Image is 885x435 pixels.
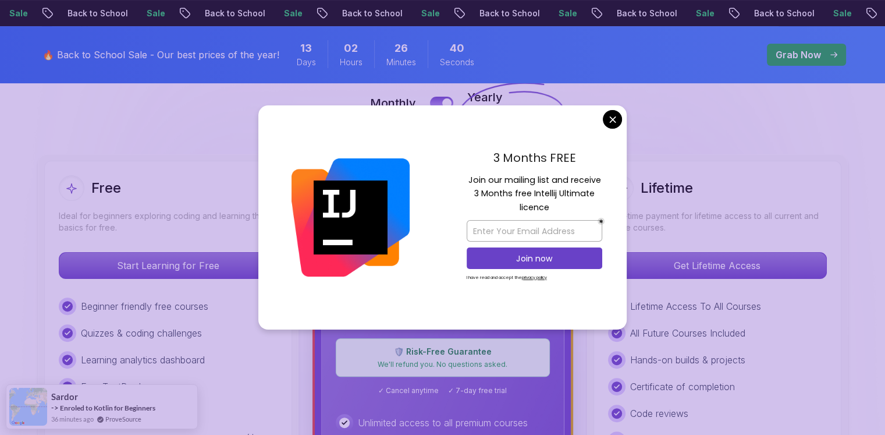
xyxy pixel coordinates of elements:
[59,252,278,279] button: Start Learning for Free
[604,8,683,19] p: Back to School
[440,56,474,68] span: Seconds
[344,40,358,56] span: 2 Hours
[630,299,761,313] p: Lifetime Access To All Courses
[51,392,78,402] span: Sardor
[81,380,148,394] p: Free TextBooks
[51,414,94,424] span: 36 minutes ago
[60,404,155,412] a: Enroled to Kotlin for Beginners
[59,253,277,278] p: Start Learning for Free
[448,386,507,395] span: ✓ 7-day free trial
[340,56,362,68] span: Hours
[394,40,408,56] span: 26 Minutes
[370,95,416,111] p: Monthly
[134,8,171,19] p: Sale
[641,179,693,197] h2: Lifetime
[608,252,827,279] button: Get Lifetime Access
[630,326,745,340] p: All Future Courses Included
[741,8,820,19] p: Back to School
[42,48,279,62] p: 🔥 Back to School Sale - Our best prices of the year!
[630,380,735,394] p: Certificate of completion
[81,299,208,313] p: Beginner friendly free courses
[408,8,446,19] p: Sale
[343,360,542,369] p: We'll refund you. No questions asked.
[630,406,688,420] p: Code reviews
[297,56,316,68] span: Days
[51,403,59,412] span: ->
[81,353,205,367] p: Learning analytics dashboard
[358,416,528,430] p: Unlimited access to all premium courses
[630,353,745,367] p: Hands-on builds & projects
[546,8,583,19] p: Sale
[9,388,47,426] img: provesource social proof notification image
[329,8,408,19] p: Back to School
[683,8,720,19] p: Sale
[776,48,821,62] p: Grab Now
[271,8,308,19] p: Sale
[81,326,202,340] p: Quizzes & coding challenges
[192,8,271,19] p: Back to School
[450,40,464,56] span: 40 Seconds
[608,260,827,271] a: Get Lifetime Access
[378,386,439,395] span: ✓ Cancel anytime
[608,210,827,234] p: One-time payment for lifetime access to all current and future courses.
[59,210,278,234] p: Ideal for beginners exploring coding and learning the basics for free.
[91,179,121,197] h2: Free
[55,8,134,19] p: Back to School
[300,40,312,56] span: 13 Days
[105,414,141,424] a: ProveSource
[343,346,542,358] p: 🛡️ Risk-Free Guarantee
[386,56,416,68] span: Minutes
[59,260,278,271] a: Start Learning for Free
[467,8,546,19] p: Back to School
[820,8,858,19] p: Sale
[609,253,826,278] p: Get Lifetime Access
